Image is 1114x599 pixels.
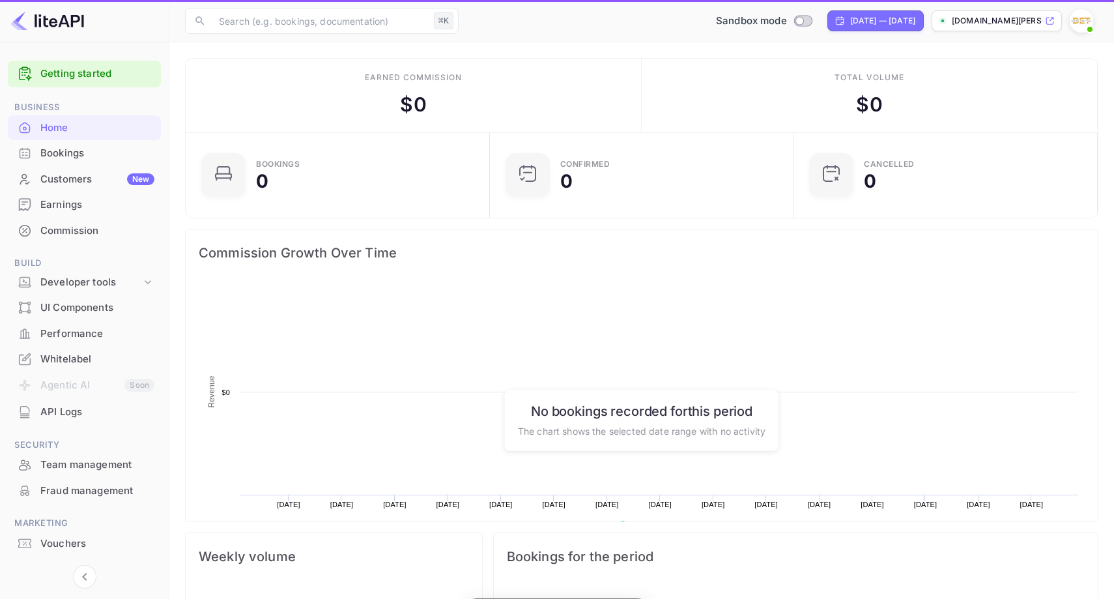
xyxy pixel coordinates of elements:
text: [DATE] [1020,501,1044,508]
text: $0 [221,388,230,396]
div: [DATE] — [DATE] [850,15,915,27]
text: Revenue [631,521,664,530]
div: CustomersNew [8,167,161,192]
text: [DATE] [914,501,937,508]
div: Fraud management [40,484,154,499]
text: [DATE] [967,501,990,508]
div: Bookings [8,141,161,166]
a: Performance [8,321,161,345]
span: Commission Growth Over Time [199,242,1085,263]
div: Developer tools [40,275,141,290]
span: Sandbox mode [716,14,787,29]
text: [DATE] [702,501,725,508]
div: Total volume [835,72,904,83]
div: UI Components [40,300,154,315]
div: Getting started [8,61,161,87]
div: Whitelabel [8,347,161,372]
span: Business [8,100,161,115]
div: ⌘K [434,12,453,29]
text: [DATE] [595,501,619,508]
div: Earnings [40,197,154,212]
div: CANCELLED [864,160,915,168]
a: Vouchers [8,531,161,555]
div: API Logs [8,400,161,425]
input: Search (e.g. bookings, documentation) [211,8,429,34]
div: Whitelabel [40,352,154,367]
div: Bookings [256,160,300,168]
span: Weekly volume [199,546,469,567]
div: Home [8,115,161,141]
a: CustomersNew [8,167,161,191]
div: Earnings [8,192,161,218]
a: Commission [8,218,161,242]
span: Security [8,438,161,452]
a: Home [8,115,161,139]
span: Bookings for the period [507,546,1085,567]
a: Earnings [8,192,161,216]
img: Aidan Mullins [1071,10,1092,31]
text: [DATE] [277,501,300,508]
text: [DATE] [808,501,831,508]
text: [DATE] [754,501,778,508]
div: Performance [8,321,161,347]
text: [DATE] [330,501,354,508]
div: 0 [256,172,268,190]
div: Earned commission [365,72,461,83]
div: Bookings [40,146,154,161]
div: Customers [40,172,154,187]
text: [DATE] [383,501,407,508]
div: Developer tools [8,271,161,294]
a: Getting started [40,66,154,81]
a: Bookings [8,141,161,165]
div: $ 0 [856,90,882,119]
span: Marketing [8,516,161,531]
a: Fraud management [8,478,161,503]
div: 0 [864,172,876,190]
div: New [127,173,154,185]
div: Vouchers [8,531,161,557]
text: [DATE] [543,501,566,508]
div: Team management [8,452,161,478]
div: Performance [40,327,154,342]
div: Home [40,121,154,136]
text: [DATE] [861,501,884,508]
div: API Logs [40,405,154,420]
text: [DATE] [489,501,513,508]
text: [DATE] [436,501,460,508]
div: 0 [560,172,573,190]
p: [DOMAIN_NAME][PERSON_NAME]... [952,15,1042,27]
div: Commission [40,224,154,239]
div: Vouchers [40,536,154,551]
div: Team management [40,458,154,473]
button: Collapse navigation [73,565,96,589]
img: LiteAPI logo [10,10,84,31]
h6: No bookings recorded for this period [518,403,765,418]
div: Confirmed [560,160,610,168]
a: Team management [8,452,161,476]
a: UI Components [8,295,161,319]
div: $ 0 [400,90,426,119]
text: Revenue [207,375,216,407]
div: Switch to Production mode [711,14,817,29]
div: Fraud management [8,478,161,504]
div: UI Components [8,295,161,321]
span: Build [8,256,161,270]
a: API Logs [8,400,161,424]
a: Whitelabel [8,347,161,371]
div: Click to change the date range period [827,10,924,31]
text: [DATE] [648,501,672,508]
div: Commission [8,218,161,244]
p: The chart shows the selected date range with no activity [518,424,765,437]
